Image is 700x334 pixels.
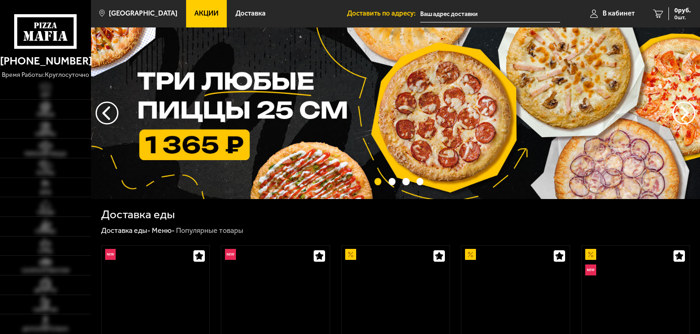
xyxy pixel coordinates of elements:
span: Акции [194,10,219,17]
img: Новинка [585,264,596,275]
span: Доставка [235,10,266,17]
img: Новинка [225,249,236,260]
img: Акционный [345,249,356,260]
div: Популярные товары [176,226,243,236]
h1: Доставка еды [101,209,175,221]
span: Доставить по адресу: [347,10,420,17]
img: Акционный [465,249,476,260]
span: 0 руб. [674,7,691,14]
button: точки переключения [389,178,395,185]
a: Меню- [152,226,175,235]
span: В кабинет [603,10,635,17]
img: Акционный [585,249,596,260]
button: следующий [96,102,118,124]
a: Доставка еды- [101,226,150,235]
button: точки переключения [374,178,381,185]
button: точки переключения [402,178,409,185]
span: [GEOGRAPHIC_DATA] [109,10,177,17]
span: 0 шт. [674,15,691,20]
input: Ваш адрес доставки [420,5,560,22]
img: Новинка [105,249,116,260]
button: предыдущий [673,102,695,124]
button: точки переключения [417,178,423,185]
